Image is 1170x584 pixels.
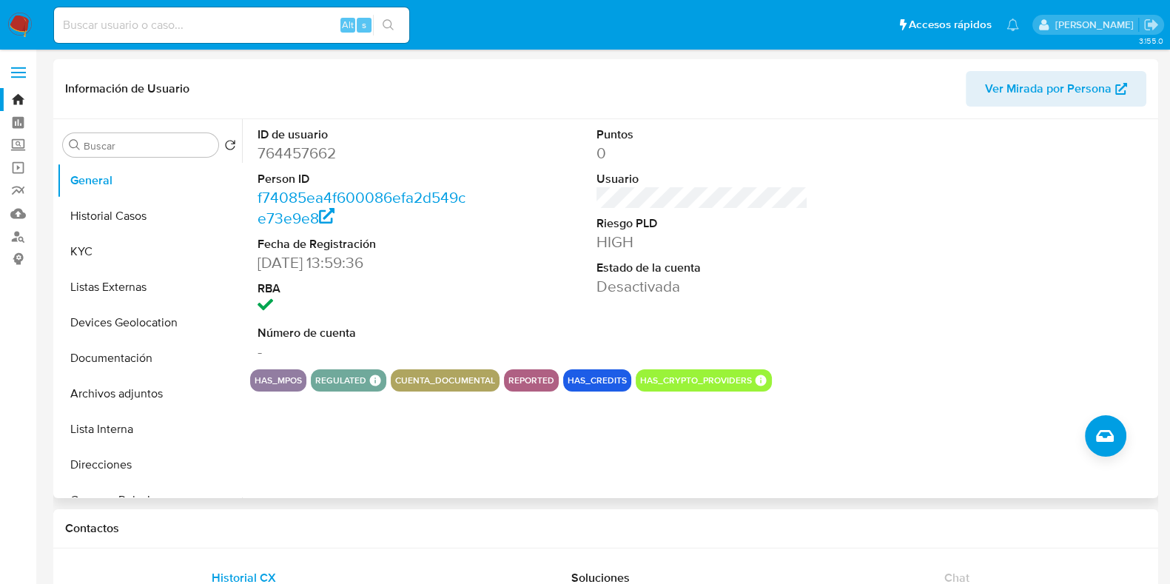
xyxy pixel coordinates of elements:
[568,377,627,383] button: has_credits
[258,341,469,362] dd: -
[596,143,808,164] dd: 0
[1143,17,1159,33] a: Salir
[69,139,81,151] button: Buscar
[258,127,469,143] dt: ID de usuario
[258,236,469,252] dt: Fecha de Registración
[258,187,465,229] a: f74085ea4f600086efa2d549ce73e9e8
[65,521,1146,536] h1: Contactos
[84,139,212,152] input: Buscar
[362,18,366,32] span: s
[1055,18,1138,32] p: ivonne.perezonofre@mercadolibre.com.mx
[985,71,1112,107] span: Ver Mirada por Persona
[258,252,469,273] dd: [DATE] 13:59:36
[258,281,469,297] dt: RBA
[596,232,808,252] dd: HIGH
[596,215,808,232] dt: Riesgo PLD
[596,276,808,297] dd: Desactivada
[596,171,808,187] dt: Usuario
[57,269,242,305] button: Listas Externas
[57,412,242,447] button: Lista Interna
[966,71,1146,107] button: Ver Mirada por Persona
[909,17,992,33] span: Accesos rápidos
[57,198,242,234] button: Historial Casos
[54,16,409,35] input: Buscar usuario o caso...
[258,171,469,187] dt: Person ID
[255,377,302,383] button: has_mpos
[57,340,242,376] button: Documentación
[57,447,242,483] button: Direcciones
[258,143,469,164] dd: 764457662
[258,325,469,341] dt: Número de cuenta
[57,234,242,269] button: KYC
[508,377,554,383] button: reported
[395,377,495,383] button: cuenta_documental
[373,15,403,36] button: search-icon
[342,18,354,32] span: Alt
[640,377,752,383] button: has_crypto_providers
[65,81,189,96] h1: Información de Usuario
[1006,19,1019,31] a: Notificaciones
[596,260,808,276] dt: Estado de la cuenta
[596,127,808,143] dt: Puntos
[57,483,242,518] button: Cruces y Relaciones
[57,376,242,412] button: Archivos adjuntos
[57,305,242,340] button: Devices Geolocation
[315,377,366,383] button: regulated
[57,163,242,198] button: General
[224,139,236,155] button: Volver al orden por defecto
